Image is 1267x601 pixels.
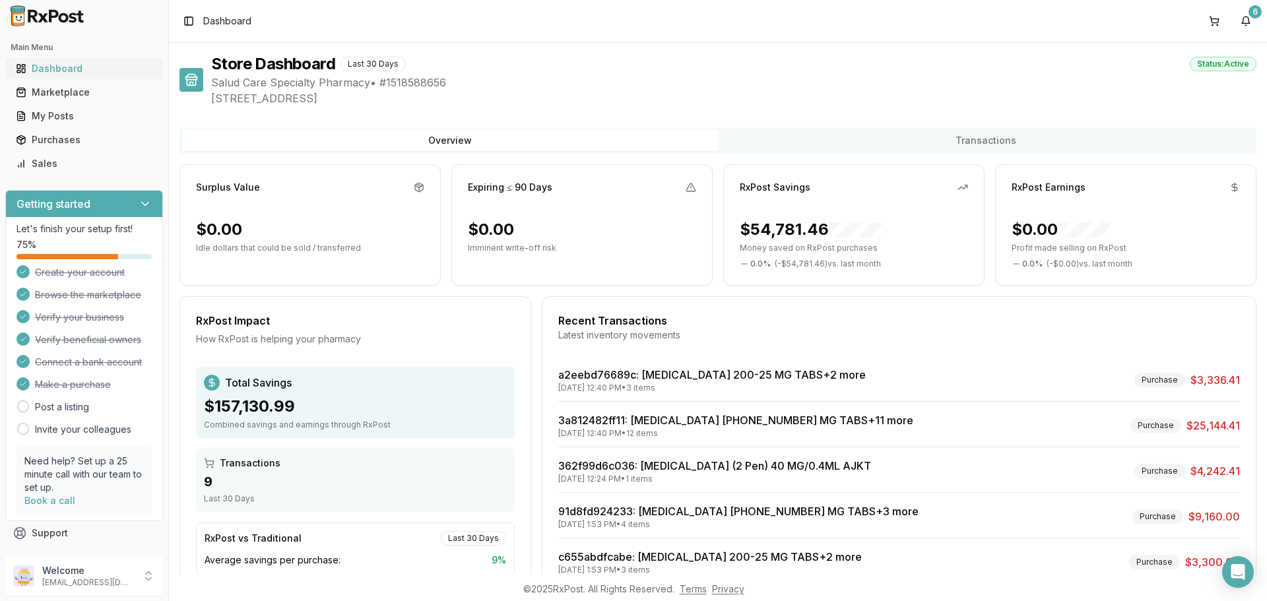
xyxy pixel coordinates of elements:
[196,332,515,346] div: How RxPost is helping your pharmacy
[13,565,34,586] img: User avatar
[35,378,111,391] span: Make a purchase
[204,493,507,504] div: Last 30 Days
[16,196,90,212] h3: Getting started
[468,219,514,240] div: $0.00
[5,106,163,127] button: My Posts
[1012,181,1086,194] div: RxPost Earnings
[740,243,968,253] p: Money saved on RxPost purchases
[740,181,810,194] div: RxPost Savings
[558,383,866,393] div: [DATE] 12:40 PM • 3 items
[441,531,506,546] div: Last 30 Days
[558,550,862,563] a: c655abdfcabe: [MEDICAL_DATA] 200-25 MG TABS+2 more
[740,219,882,240] div: $54,781.46
[5,58,163,79] button: Dashboard
[196,243,424,253] p: Idle dollars that could be sold / transferred
[1134,464,1185,478] div: Purchase
[558,313,1240,329] div: Recent Transactions
[182,130,718,151] button: Overview
[204,420,507,430] div: Combined savings and earnings through RxPost
[16,110,152,123] div: My Posts
[492,554,506,567] span: 9 %
[11,104,158,128] a: My Posts
[35,311,124,324] span: Verify your business
[11,42,158,53] h2: Main Menu
[468,181,552,194] div: Expiring ≤ 90 Days
[5,521,163,545] button: Support
[680,583,707,594] a: Terms
[1129,555,1180,569] div: Purchase
[5,82,163,103] button: Marketplace
[1130,418,1181,433] div: Purchase
[558,474,871,484] div: [DATE] 12:24 PM • 1 items
[468,243,696,253] p: Imminent write-off risk
[558,505,919,518] a: 91d8fd924233: [MEDICAL_DATA] [PHONE_NUMBER] MG TABS+3 more
[211,75,1256,90] span: Salud Care Specialty Pharmacy • # 1518588656
[11,128,158,152] a: Purchases
[1185,554,1240,570] span: $3,300.00
[42,577,134,588] p: [EMAIL_ADDRESS][DOMAIN_NAME]
[35,356,142,369] span: Connect a bank account
[35,333,141,346] span: Verify beneficial owners
[558,519,919,530] div: [DATE] 1:53 PM • 4 items
[1186,418,1240,433] span: $25,144.41
[1190,57,1256,71] div: Status: Active
[16,222,152,236] p: Let's finish your setup first!
[558,565,862,575] div: [DATE] 1:53 PM • 3 items
[42,564,134,577] p: Welcome
[1235,11,1256,32] button: 6
[718,130,1254,151] button: Transactions
[220,457,280,470] span: Transactions
[1012,219,1111,240] div: $0.00
[558,414,913,427] a: 3a812482ff11: [MEDICAL_DATA] [PHONE_NUMBER] MG TABS+11 more
[35,288,141,301] span: Browse the marketplace
[16,62,152,75] div: Dashboard
[5,5,90,26] img: RxPost Logo
[1132,509,1183,524] div: Purchase
[1249,5,1262,18] div: 6
[5,153,163,174] button: Sales
[16,133,152,146] div: Purchases
[1188,509,1240,524] span: $9,160.00
[16,157,152,170] div: Sales
[558,459,871,472] a: 362f99d6c036: [MEDICAL_DATA] (2 Pen) 40 MG/0.4ML AJKT
[558,329,1240,342] div: Latest inventory movements
[11,152,158,175] a: Sales
[16,86,152,99] div: Marketplace
[203,15,251,28] span: Dashboard
[196,219,242,240] div: $0.00
[1047,259,1132,269] span: ( - $0.00 ) vs. last month
[5,545,163,569] button: Feedback
[24,495,75,506] a: Book a call
[5,129,163,150] button: Purchases
[225,375,292,391] span: Total Savings
[712,583,744,594] a: Privacy
[1022,259,1043,269] span: 0.0 %
[35,400,89,414] a: Post a listing
[35,266,125,279] span: Create your account
[1190,372,1240,388] span: $3,336.41
[1134,373,1185,387] div: Purchase
[196,181,260,194] div: Surplus Value
[1222,556,1254,588] div: Open Intercom Messenger
[204,396,507,417] div: $157,130.99
[35,423,131,436] a: Invite your colleagues
[211,53,335,75] h1: Store Dashboard
[24,455,144,494] p: Need help? Set up a 25 minute call with our team to set up.
[558,368,866,381] a: a2eebd76689c: [MEDICAL_DATA] 200-25 MG TABS+2 more
[750,259,771,269] span: 0.0 %
[205,532,302,545] div: RxPost vs Traditional
[196,313,515,329] div: RxPost Impact
[11,57,158,80] a: Dashboard
[341,57,406,71] div: Last 30 Days
[204,472,507,491] div: 9
[558,428,913,439] div: [DATE] 12:40 PM • 12 items
[1012,243,1240,253] p: Profit made selling on RxPost
[211,90,1256,106] span: [STREET_ADDRESS]
[203,15,251,28] nav: breadcrumb
[775,259,881,269] span: ( - $54,781.46 ) vs. last month
[11,80,158,104] a: Marketplace
[32,550,77,563] span: Feedback
[205,554,341,567] span: Average savings per purchase:
[16,238,36,251] span: 75 %
[1190,463,1240,479] span: $4,242.41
